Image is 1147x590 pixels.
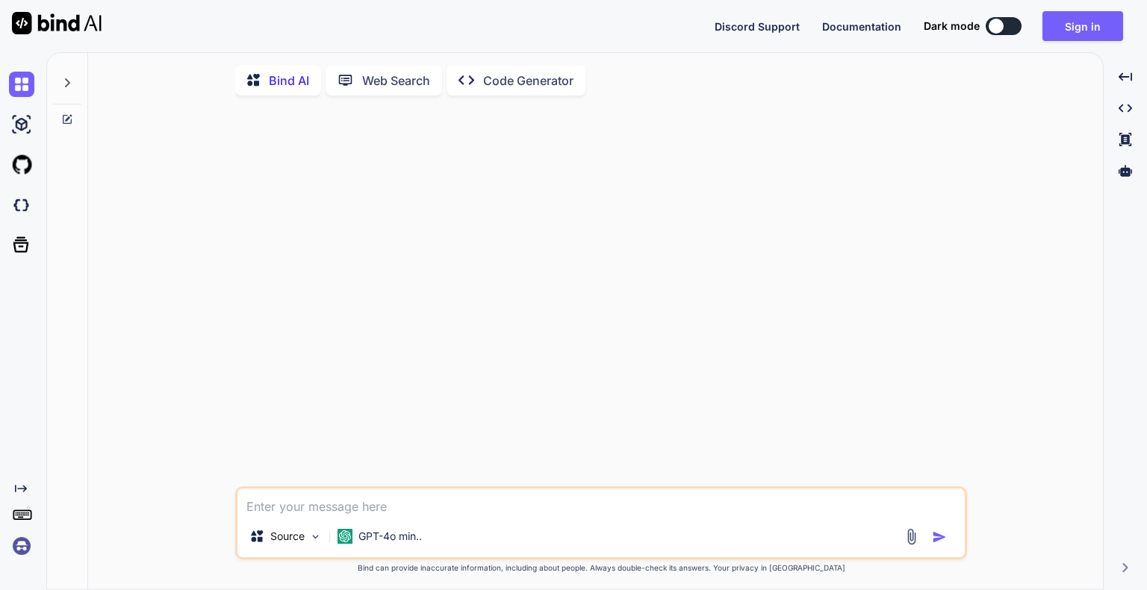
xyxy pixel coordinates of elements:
[822,19,901,34] button: Documentation
[483,72,573,90] p: Code Generator
[932,530,947,545] img: icon
[1042,11,1123,41] button: Sign in
[309,530,322,543] img: Pick Models
[9,192,34,218] img: darkCloudIdeIcon
[362,72,430,90] p: Web Search
[12,12,102,34] img: Bind AI
[338,529,352,544] img: GPT-4o mini
[924,19,980,34] span: Dark mode
[715,20,800,33] span: Discord Support
[9,112,34,137] img: ai-studio
[270,529,305,544] p: Source
[9,533,34,559] img: signin
[358,529,422,544] p: GPT-4o min..
[235,562,967,574] p: Bind can provide inaccurate information, including about people. Always double-check its answers....
[9,72,34,97] img: chat
[9,152,34,178] img: githubLight
[715,19,800,34] button: Discord Support
[269,72,309,90] p: Bind AI
[903,528,920,545] img: attachment
[822,20,901,33] span: Documentation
